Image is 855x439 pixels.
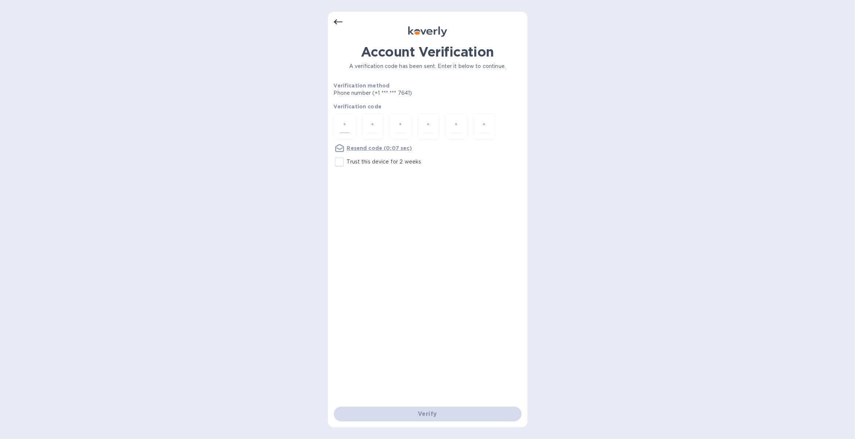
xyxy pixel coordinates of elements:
h1: Account Verification [334,44,522,60]
p: Verification code [334,103,522,110]
b: Verification method [334,83,390,89]
p: A verification code has been sent. Enter it below to continue. [334,62,522,70]
p: Phone number (+1 *** *** 7641) [334,89,468,97]
u: Resend code (0:07 sec) [347,145,412,151]
p: Trust this device for 2 weeks [347,158,421,166]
